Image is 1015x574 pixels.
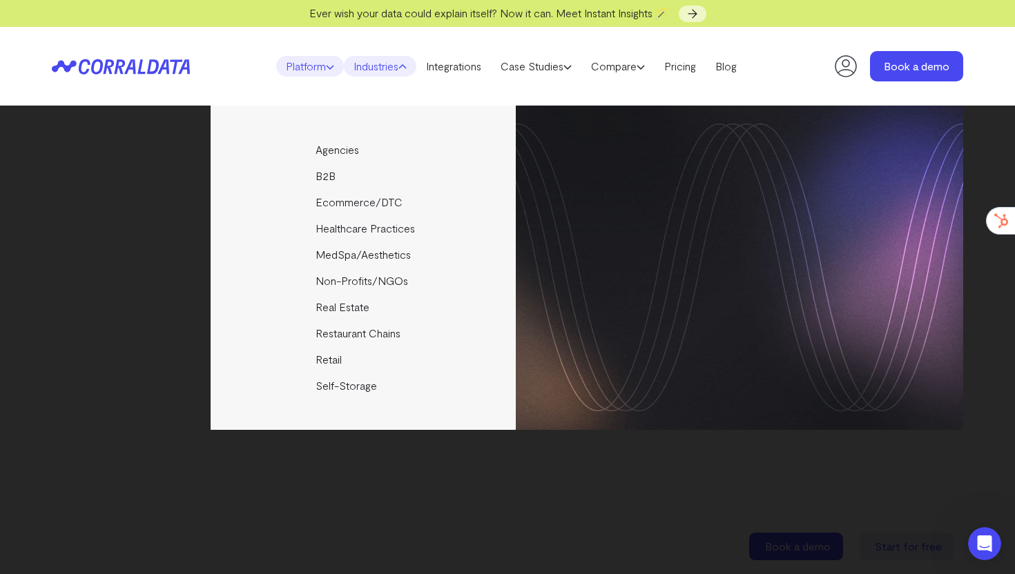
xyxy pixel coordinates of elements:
span: Ever wish your data could explain itself? Now it can. Meet Instant Insights 🪄 [309,6,669,19]
a: MedSpa/Aesthetics [211,241,518,268]
a: Case Studies [491,56,581,77]
a: Book a demo [870,51,963,81]
a: Self-Storage [211,373,518,399]
a: Compare [581,56,655,77]
a: Pricing [655,56,706,77]
a: Platform [276,56,344,77]
a: Healthcare Practices [211,215,518,241]
a: Blog [706,56,746,77]
a: Industries [344,56,416,77]
a: Real Estate [211,294,518,320]
a: Retail [211,346,518,373]
a: Integrations [416,56,491,77]
iframe: Intercom live chat [968,527,1001,560]
a: Non-Profits/NGOs [211,268,518,294]
a: Ecommerce/DTC [211,189,518,215]
a: Restaurant Chains [211,320,518,346]
a: B2B [211,163,518,189]
a: Agencies [211,137,518,163]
